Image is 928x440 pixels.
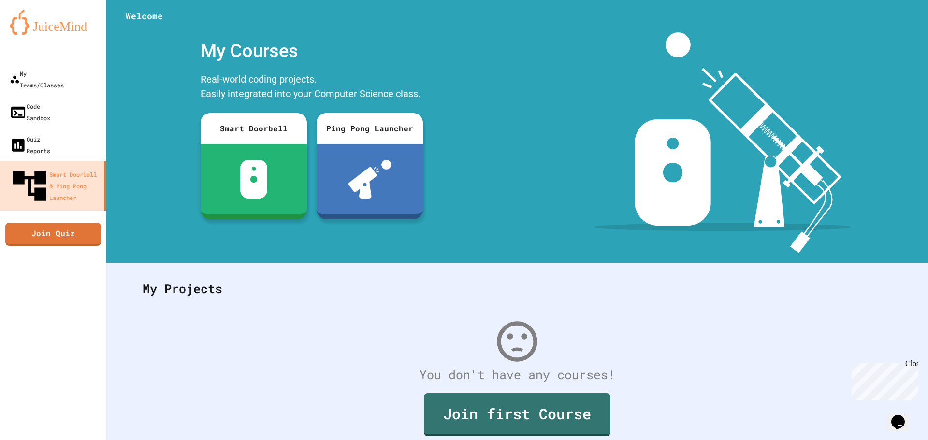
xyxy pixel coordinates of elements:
img: banner-image-my-projects.png [593,32,852,253]
div: My Teams/Classes [10,68,64,91]
div: Ping Pong Launcher [317,113,423,144]
div: Code Sandbox [10,100,50,124]
div: Smart Doorbell & Ping Pong Launcher [10,166,101,206]
a: Join first Course [424,393,610,436]
iframe: chat widget [887,401,918,430]
div: Smart Doorbell [201,113,307,144]
a: Join Quiz [5,223,101,246]
div: My Courses [196,32,428,70]
img: ppl-with-ball.png [348,160,391,199]
div: Quiz Reports [10,133,50,156]
iframe: chat widget [848,359,918,400]
div: Real-world coding projects. Easily integrated into your Computer Science class. [196,70,428,106]
img: logo-orange.svg [10,10,97,35]
div: Chat with us now!Close [4,4,67,61]
div: You don't have any courses! [133,366,901,384]
img: sdb-white.svg [240,160,268,199]
div: My Projects [133,270,901,308]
